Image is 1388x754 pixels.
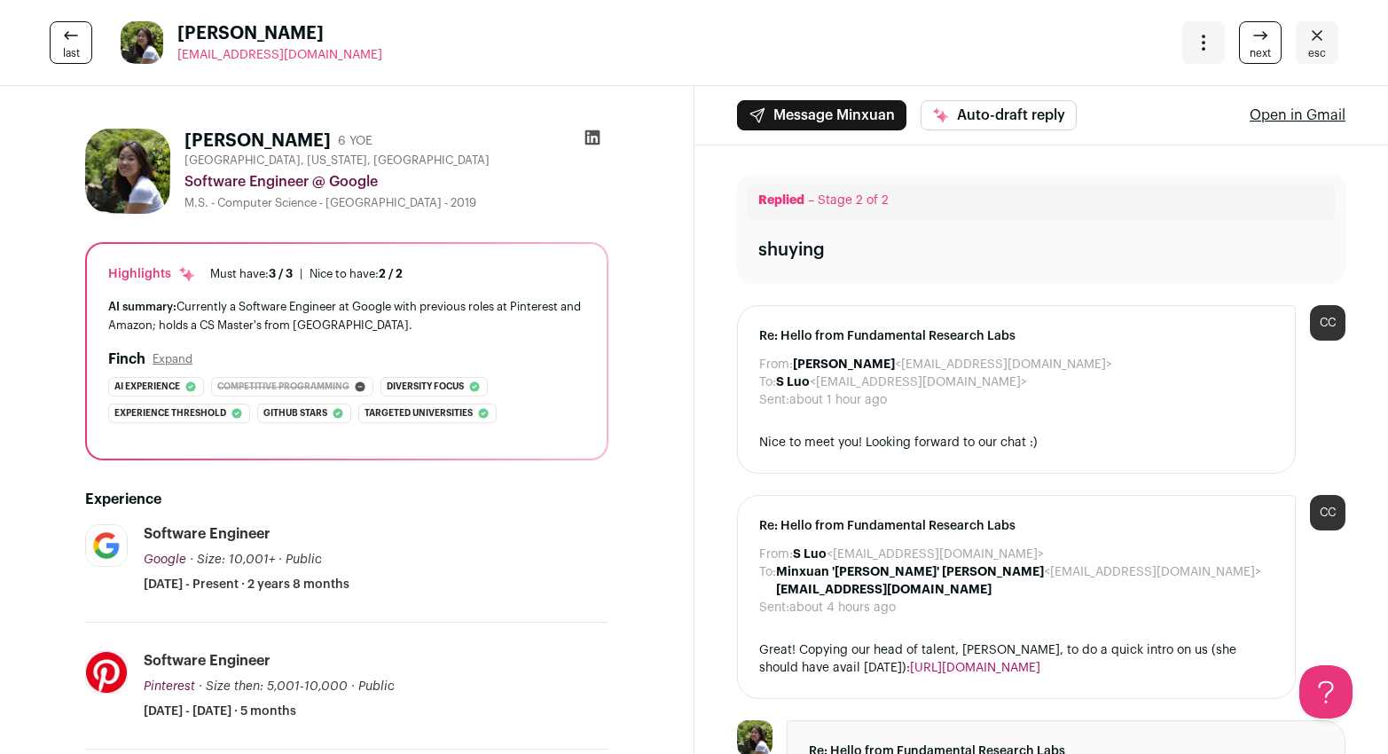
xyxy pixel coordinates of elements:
div: shuying [758,238,825,263]
span: · [278,551,282,569]
iframe: Help Scout Beacon - Open [1299,665,1353,719]
span: next [1250,46,1271,60]
dd: about 1 hour ago [789,391,887,409]
div: Software Engineer [144,524,271,544]
a: Close [1296,21,1338,64]
dt: Sent: [759,391,789,409]
span: Ai experience [114,378,180,396]
a: last [50,21,92,64]
dt: From: [759,356,793,373]
button: Auto-draft reply [921,100,1077,130]
a: [EMAIL_ADDRESS][DOMAIN_NAME] [177,46,382,64]
span: [PERSON_NAME] [177,21,382,46]
dt: From: [759,546,793,563]
span: · Size: 10,001+ [190,554,275,566]
dt: To: [759,563,776,599]
div: Nice to have: [310,267,403,281]
dd: <[EMAIL_ADDRESS][DOMAIN_NAME]> [793,546,1044,563]
dd: <[EMAIL_ADDRESS][DOMAIN_NAME]> [776,373,1027,391]
span: [EMAIL_ADDRESS][DOMAIN_NAME] [177,49,382,61]
span: Public [286,554,322,566]
div: Software Engineer [144,651,271,671]
span: 3 / 3 [269,268,293,279]
span: Re: Hello from Fundamental Research Labs [759,517,1274,535]
dt: Sent: [759,599,789,617]
h2: Finch [108,349,145,370]
span: Pinterest [144,680,195,693]
span: Public [358,680,395,693]
ul: | [210,267,403,281]
b: S Luo [776,376,810,389]
dd: about 4 hours ago [789,599,896,617]
span: AI summary: [108,301,176,312]
a: [URL][DOMAIN_NAME] [910,662,1040,674]
dd: <[EMAIL_ADDRESS][DOMAIN_NAME]> [793,356,1112,373]
div: Nice to meet you! Looking forward to our chat :) [759,434,1274,452]
a: next [1239,21,1282,64]
span: Google [144,554,186,566]
div: Must have: [210,267,293,281]
div: M.S. - Computer Science - [GEOGRAPHIC_DATA] - 2019 [184,196,608,210]
img: e56e2fca2fd10c47413caba720555eb407866dce27671369e47ffc29eece9aef.jpg [86,652,127,693]
button: Open dropdown [1182,21,1225,64]
span: Targeted universities [365,404,473,422]
span: · [351,678,355,695]
div: CC [1310,495,1345,530]
span: Replied [758,194,804,207]
span: esc [1308,46,1326,60]
span: [DATE] - Present · 2 years 8 months [144,576,349,593]
b: Minxuan '[PERSON_NAME]' [PERSON_NAME] [776,566,1044,578]
div: Currently a Software Engineer at Google with previous roles at Pinterest and Amazon; holds a CS M... [108,297,585,334]
b: S Luo [793,548,827,561]
span: Diversity focus [387,378,464,396]
span: Experience threshold [114,404,226,422]
span: Re: Hello from Fundamental Research Labs [759,327,1274,345]
h1: [PERSON_NAME] [184,129,331,153]
div: Highlights [108,265,196,283]
h2: Experience [85,489,608,510]
dt: To: [759,373,776,391]
img: 89820e32d89108e3a766617f94f783c452f7a5c8c834e8ccc533780b76fca35e.jpg [85,129,170,214]
span: · Size then: 5,001-10,000 [199,680,348,693]
span: Competitive programming [217,378,349,396]
span: – [808,194,814,207]
span: last [63,46,80,60]
div: CC [1310,305,1345,341]
span: [GEOGRAPHIC_DATA], [US_STATE], [GEOGRAPHIC_DATA] [184,153,490,168]
button: Message Minxuan [737,100,906,130]
dd: <[EMAIL_ADDRESS][DOMAIN_NAME]> [776,563,1274,599]
b: [PERSON_NAME] [793,358,895,371]
a: Open in Gmail [1250,105,1345,126]
button: Expand [153,352,192,366]
span: 2 / 2 [379,268,403,279]
img: 89820e32d89108e3a766617f94f783c452f7a5c8c834e8ccc533780b76fca35e.jpg [121,21,163,64]
div: 6 YOE [338,132,372,150]
img: 8d2c6156afa7017e60e680d3937f8205e5697781b6c771928cb24e9df88505de.jpg [86,525,127,566]
div: Great! Copying our head of talent, [PERSON_NAME], to do a quick intro on us (she should have avai... [759,641,1274,677]
b: [EMAIL_ADDRESS][DOMAIN_NAME] [776,584,992,596]
div: Software Engineer @ Google [184,171,608,192]
span: Github stars [263,404,327,422]
span: [DATE] - [DATE] · 5 months [144,703,296,720]
span: Stage 2 of 2 [818,194,889,207]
